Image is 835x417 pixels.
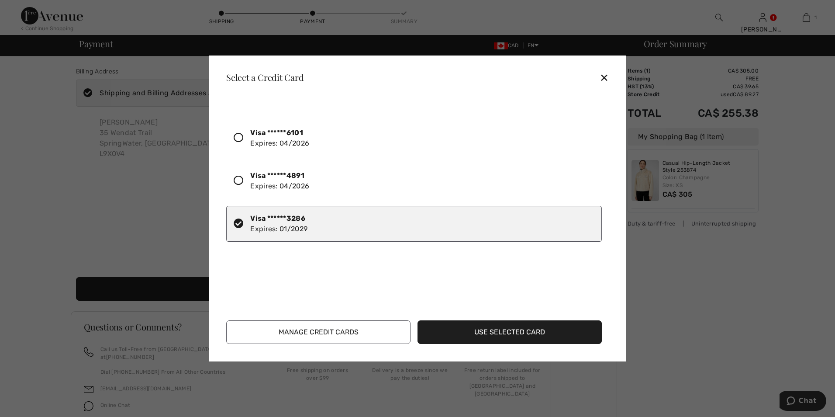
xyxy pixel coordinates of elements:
[226,320,411,344] button: Manage Credit Cards
[250,170,309,191] div: Expires: 04/2026
[250,213,307,234] div: Expires: 01/2029
[417,320,602,344] button: Use Selected Card
[600,68,616,87] div: ✕
[250,128,309,149] div: Expires: 04/2026
[219,73,304,82] div: Select a Credit Card
[19,6,37,14] span: Chat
